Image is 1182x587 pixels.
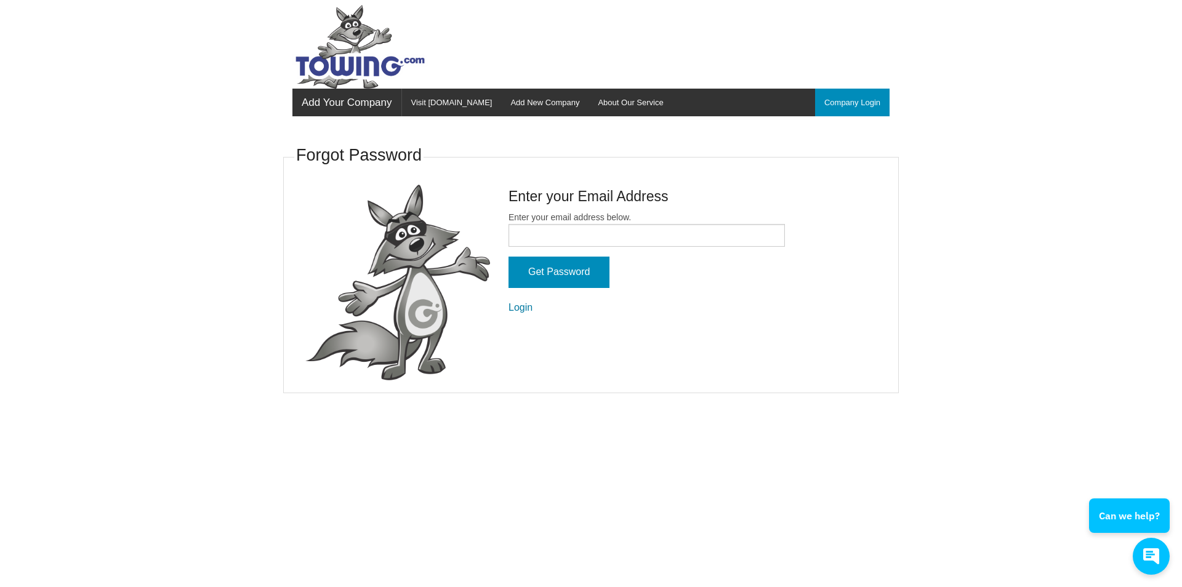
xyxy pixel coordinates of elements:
a: Visit [DOMAIN_NAME] [402,89,502,116]
a: About Our Service [589,89,672,116]
h4: Enter your Email Address [509,186,785,206]
img: Towing.com Logo [292,5,428,89]
a: Add Your Company [292,89,401,116]
input: Enter your email address below. [509,224,785,247]
a: Add New Company [501,89,589,116]
input: Get Password [509,257,609,288]
a: Company Login [815,89,890,116]
a: Login [509,302,533,313]
iframe: Conversations [1074,465,1182,587]
label: Enter your email address below. [509,211,785,247]
img: fox-Presenting.png [305,185,490,381]
h3: Forgot Password [296,144,422,167]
